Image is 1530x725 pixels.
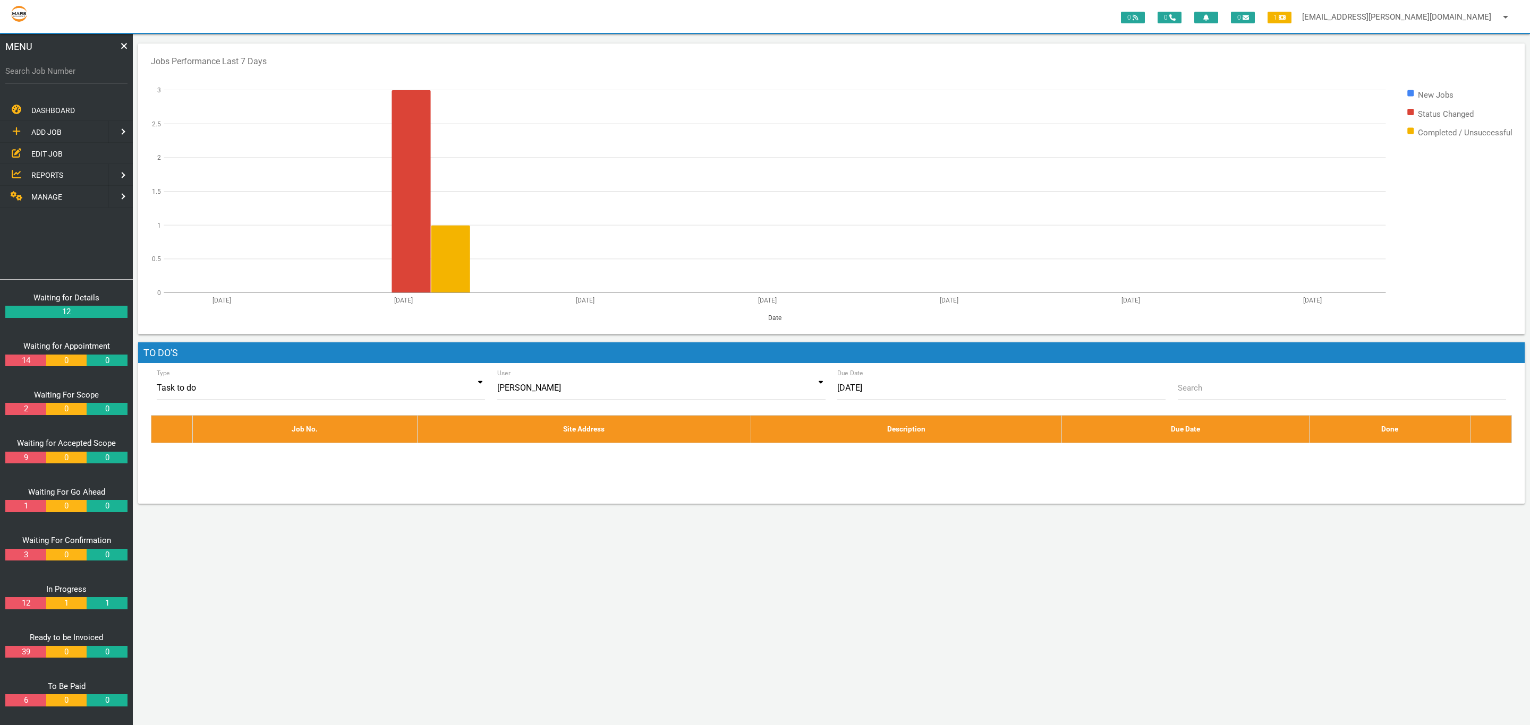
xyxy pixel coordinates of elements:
a: Waiting For Go Ahead [28,487,105,497]
text: [DATE] [576,296,594,304]
label: Type [157,368,170,378]
text: Jobs Performance Last 7 Days [151,56,267,66]
a: 0 [87,403,127,415]
span: 0 [1121,12,1145,23]
span: EDIT JOB [31,149,63,158]
text: 0 [157,289,161,297]
text: [DATE] [940,296,958,304]
a: 1 [87,597,127,609]
a: 0 [87,694,127,706]
text: [DATE] [394,296,413,304]
a: 0 [46,646,87,658]
a: Waiting for Accepted Scope [17,438,116,448]
a: Waiting for Appointment [23,341,110,351]
text: [DATE] [1303,296,1322,304]
a: Waiting For Confirmation [22,536,111,545]
label: User [497,368,511,378]
a: 0 [46,500,87,512]
a: 0 [87,500,127,512]
h1: To Do's [138,342,1525,364]
th: Site Address [417,416,751,443]
text: 1 [157,221,161,229]
th: Due Date [1062,416,1310,443]
a: 39 [5,646,46,658]
a: 14 [5,355,46,367]
a: Waiting For Scope [34,390,99,400]
label: Due Date [837,368,863,378]
text: [DATE] [1121,296,1140,304]
text: 3 [157,87,161,94]
a: 1 [5,500,46,512]
a: 2 [5,403,46,415]
text: [DATE] [758,296,777,304]
a: 0 [87,355,127,367]
span: MANAGE [31,193,62,201]
a: 6 [5,694,46,706]
a: 12 [5,306,127,318]
label: Search [1178,382,1202,394]
text: [DATE] [212,296,231,304]
span: 0 [1231,12,1255,23]
a: Ready to be Invoiced [30,633,103,642]
a: 0 [46,403,87,415]
th: Job No. [192,416,417,443]
a: 0 [46,355,87,367]
text: Status Changed [1418,109,1474,119]
a: 0 [46,694,87,706]
span: 1 [1268,12,1291,23]
span: MENU [5,39,32,54]
text: New Jobs [1418,90,1453,100]
a: 0 [87,452,127,464]
a: 12 [5,597,46,609]
a: 0 [87,646,127,658]
span: DASHBOARD [31,106,75,115]
text: Date [768,314,781,321]
label: Search Job Number [5,65,127,77]
text: Completed / Unsuccessful [1418,128,1512,137]
a: 1 [46,597,87,609]
a: 3 [5,549,46,561]
a: In Progress [46,584,87,594]
a: 0 [87,549,127,561]
span: REPORTS [31,171,63,179]
a: 0 [46,452,87,464]
th: Description [751,416,1062,443]
a: To Be Paid [48,681,86,691]
text: 2.5 [152,120,161,127]
a: Waiting for Details [33,293,99,303]
span: ADD JOB [31,128,62,136]
th: Done [1309,416,1470,443]
img: s3file [11,5,28,22]
text: 0.5 [152,255,161,263]
text: 1.5 [152,188,161,195]
span: 0 [1158,12,1181,23]
a: 9 [5,452,46,464]
a: 0 [46,549,87,561]
text: 2 [157,154,161,161]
